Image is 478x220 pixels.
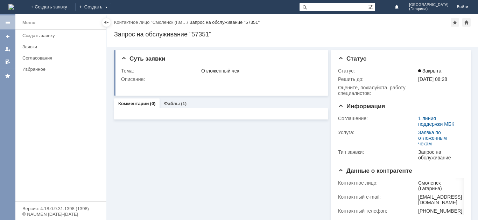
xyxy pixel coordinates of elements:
[121,76,321,82] div: Описание:
[418,149,461,160] div: Запрос на обслуживание
[20,41,105,52] a: Заявки
[2,43,13,55] a: Мои заявки
[418,76,447,82] span: [DATE] 08:28
[418,208,462,214] div: [PHONE_NUMBER]
[418,68,441,74] span: Закрыта
[22,212,99,216] div: © NAUMEN [DATE]-[DATE]
[338,130,417,135] div: Услуга:
[338,68,417,74] div: Статус:
[22,67,94,72] div: Избранное
[8,4,14,10] a: Перейти на домашнюю страницу
[121,55,165,62] span: Суть заявки
[409,7,449,11] span: (Гагарина)
[181,101,187,106] div: (1)
[451,18,459,27] div: Добавить в избранное
[118,101,149,106] a: Комментарии
[368,3,375,10] span: Расширенный поиск
[409,3,449,7] span: [GEOGRAPHIC_DATA]
[164,101,180,106] a: Файлы
[22,33,102,38] div: Создать заявку
[22,206,99,211] div: Версия: 4.18.0.9.31.1398 (1398)
[114,20,187,25] a: Контактное лицо "Смоленск (Гаг…
[114,20,190,25] div: /
[418,130,447,146] a: Заявка по отложенным чекам
[190,20,260,25] div: Запрос на обслуживание "57351"
[121,68,200,74] div: Тема:
[338,55,366,62] span: Статус
[114,31,471,38] div: Запрос на обслуживание "57351"
[418,194,462,205] div: [EMAIL_ADDRESS][DOMAIN_NAME]
[22,55,102,61] div: Согласования
[338,180,417,186] div: Контактное лицо:
[338,208,417,214] div: Контактный телефон:
[20,53,105,63] a: Согласования
[22,44,102,49] div: Заявки
[2,56,13,67] a: Мои согласования
[338,167,412,174] span: Данные о контрагенте
[338,85,417,96] div: Oцените, пожалуйста, работу специалистов:
[8,4,14,10] img: logo
[150,101,156,106] div: (0)
[418,116,454,127] a: 1 линия поддержки МБК
[338,76,417,82] div: Решить до:
[201,68,319,74] div: Отложенный чек
[418,180,462,191] div: Смоленск (Гагарина)
[22,19,35,27] div: Меню
[20,30,105,41] a: Создать заявку
[338,103,385,110] span: Информация
[338,116,417,121] div: Соглашение:
[462,18,471,27] div: Сделать домашней страницей
[102,18,111,27] div: Скрыть меню
[338,149,417,155] div: Тип заявки:
[76,3,111,11] div: Создать
[2,31,13,42] a: Создать заявку
[338,194,417,200] div: Контактный e-mail:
